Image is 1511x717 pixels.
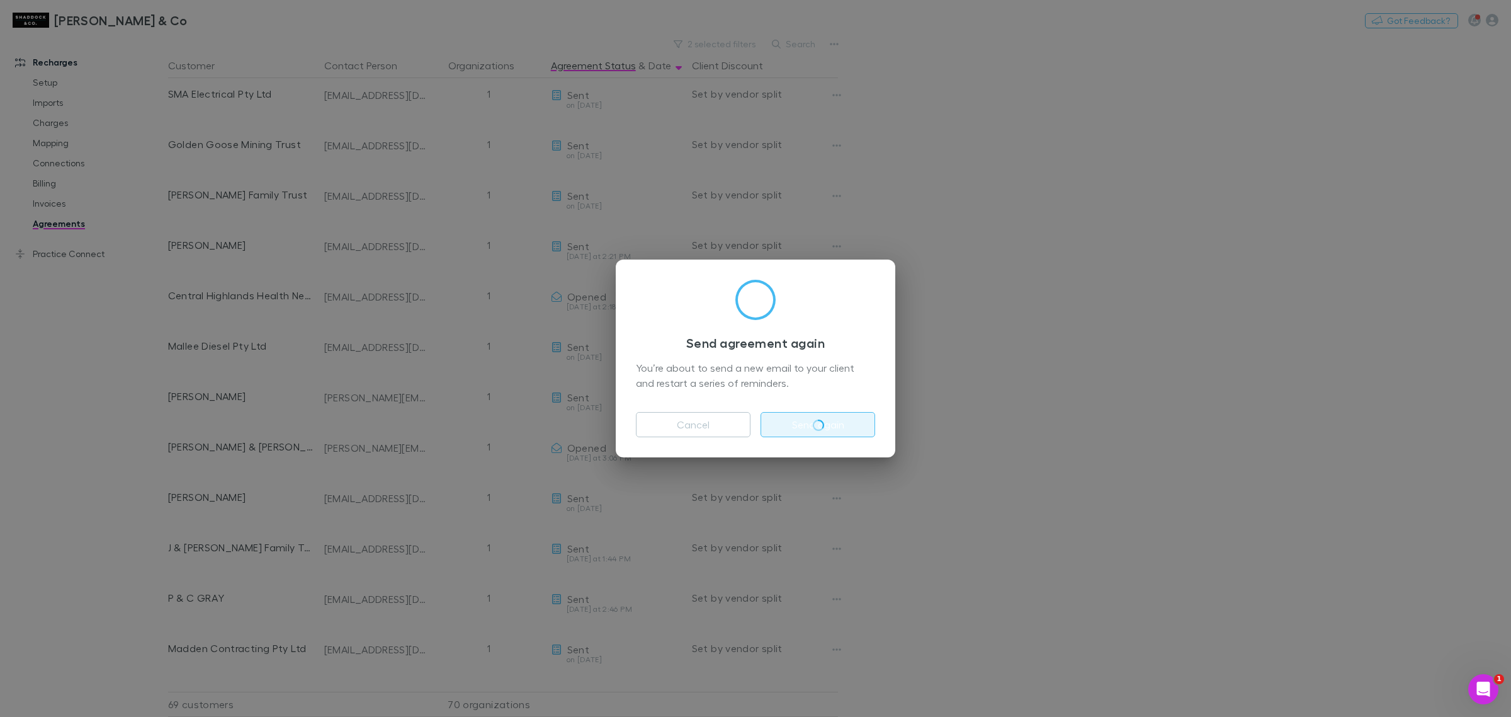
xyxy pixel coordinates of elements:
[636,360,875,392] div: You’re about to send a new email to your client and restart a series of reminders.
[1468,674,1498,704] iframe: Intercom live chat
[636,335,875,350] h3: Send agreement again
[636,412,750,437] button: Cancel
[761,412,875,437] button: Send again
[1494,674,1504,684] span: 1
